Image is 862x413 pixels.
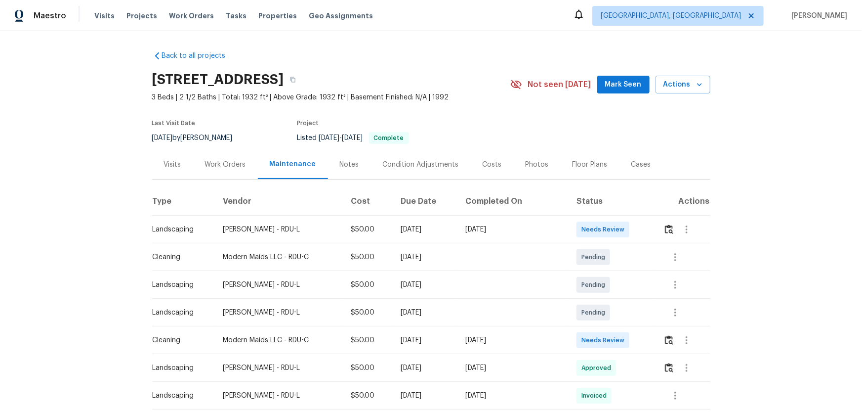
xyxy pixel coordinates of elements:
[457,188,569,216] th: Completed On
[343,188,393,216] th: Cost
[483,160,502,170] div: Costs
[284,71,302,89] button: Copy Address
[223,335,335,345] div: Modern Maids LLC - RDU-C
[258,11,297,21] span: Properties
[351,335,385,345] div: $50.00
[665,363,673,372] img: Review Icon
[94,11,115,21] span: Visits
[152,132,245,144] div: by [PERSON_NAME]
[526,160,549,170] div: Photos
[605,79,642,91] span: Mark Seen
[581,280,609,290] span: Pending
[663,328,675,352] button: Review Icon
[223,280,335,290] div: [PERSON_NAME] - RDU-L
[164,160,181,170] div: Visits
[401,280,450,290] div: [DATE]
[152,51,247,61] a: Back to all projects
[465,363,561,373] div: [DATE]
[465,335,561,345] div: [DATE]
[581,225,628,234] span: Needs Review
[351,308,385,318] div: $50.00
[465,391,561,401] div: [DATE]
[581,363,615,373] span: Approved
[663,218,675,241] button: Review Icon
[153,391,207,401] div: Landscaping
[581,252,609,262] span: Pending
[34,11,66,21] span: Maestro
[351,391,385,401] div: $50.00
[319,135,363,141] span: -
[223,391,335,401] div: [PERSON_NAME] - RDU-L
[169,11,214,21] span: Work Orders
[205,160,246,170] div: Work Orders
[152,188,215,216] th: Type
[297,120,319,126] span: Project
[663,356,675,380] button: Review Icon
[569,188,655,216] th: Status
[153,363,207,373] div: Landscaping
[297,135,409,141] span: Listed
[401,225,450,234] div: [DATE]
[370,135,408,141] span: Complete
[401,391,450,401] div: [DATE]
[153,280,207,290] div: Landscaping
[223,252,335,262] div: Modern Maids LLC - RDU-C
[351,225,385,234] div: $50.00
[309,11,373,21] span: Geo Assignments
[401,308,450,318] div: [DATE]
[581,391,611,401] span: Invoiced
[351,280,385,290] div: $50.00
[153,225,207,234] div: Landscaping
[351,363,385,373] div: $50.00
[126,11,157,21] span: Projects
[528,80,591,90] span: Not seen [DATE]
[656,76,710,94] button: Actions
[581,308,609,318] span: Pending
[153,335,207,345] div: Cleaning
[342,135,363,141] span: [DATE]
[152,75,284,85] h2: [STREET_ADDRESS]
[401,335,450,345] div: [DATE]
[581,335,628,345] span: Needs Review
[383,160,459,170] div: Condition Adjustments
[393,188,457,216] th: Due Date
[401,363,450,373] div: [DATE]
[663,79,702,91] span: Actions
[153,308,207,318] div: Landscaping
[340,160,359,170] div: Notes
[787,11,847,21] span: [PERSON_NAME]
[465,225,561,234] div: [DATE]
[215,188,343,216] th: Vendor
[152,135,173,141] span: [DATE]
[152,92,510,102] span: 3 Beds | 2 1/2 Baths | Total: 1932 ft² | Above Grade: 1932 ft² | Basement Finished: N/A | 1992
[152,120,196,126] span: Last Visit Date
[665,335,673,345] img: Review Icon
[226,12,246,19] span: Tasks
[223,308,335,318] div: [PERSON_NAME] - RDU-L
[597,76,650,94] button: Mark Seen
[351,252,385,262] div: $50.00
[401,252,450,262] div: [DATE]
[601,11,741,21] span: [GEOGRAPHIC_DATA], [GEOGRAPHIC_DATA]
[223,225,335,234] div: [PERSON_NAME] - RDU-L
[573,160,608,170] div: Floor Plans
[665,225,673,234] img: Review Icon
[223,363,335,373] div: [PERSON_NAME] - RDU-L
[631,160,651,170] div: Cases
[153,252,207,262] div: Cleaning
[319,135,340,141] span: [DATE]
[656,188,710,216] th: Actions
[270,159,316,169] div: Maintenance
